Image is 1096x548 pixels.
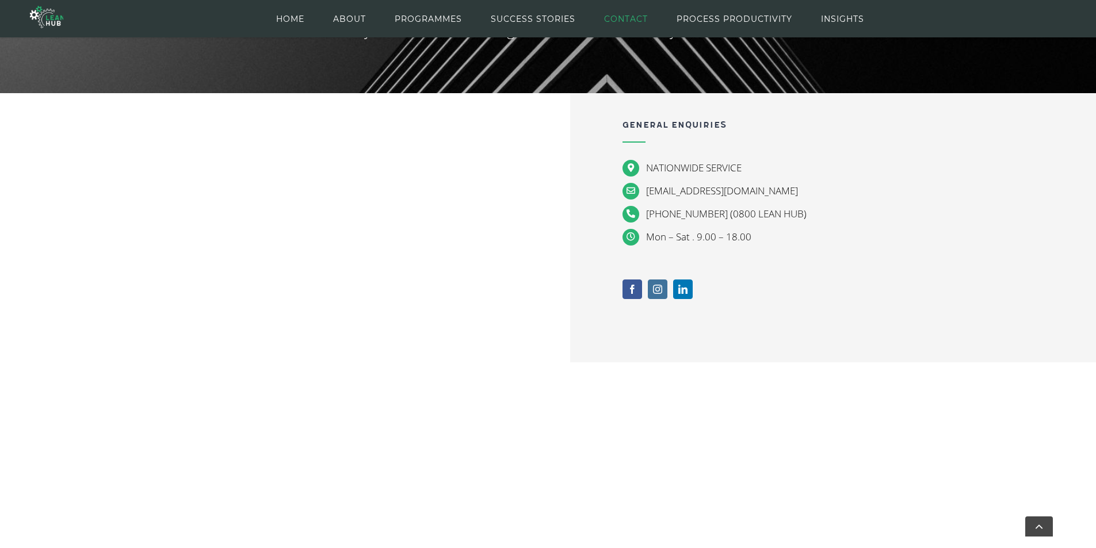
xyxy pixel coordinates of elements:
a: [PHONE_NUMBER] (0800 LEAN HUB) [646,207,807,220]
span: Mon – Sat . 9.00 – 18.00 [646,230,751,243]
a: [EMAIL_ADDRESS][DOMAIN_NAME] [646,184,798,197]
span: NATIONWIDE SERVICE [646,161,742,174]
a: fusion-facebook [623,279,642,299]
a: fusion-linkedin [673,279,693,299]
h4: GENERAL ENQUIRIES [623,115,1044,136]
img: The Lean Hub | Optimising productivity with Lean Logo [30,1,63,33]
a: fusion-instagram [648,279,667,299]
